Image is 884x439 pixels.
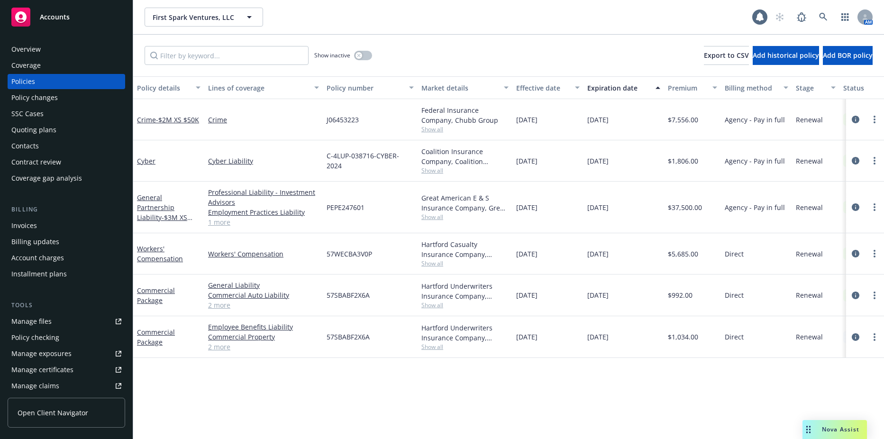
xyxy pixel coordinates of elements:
a: General Partnership Liability [137,193,187,232]
a: Manage exposures [8,346,125,361]
span: Show all [421,301,509,309]
div: Quoting plans [11,122,56,137]
span: Show inactive [314,51,350,59]
div: Hartford Underwriters Insurance Company, Hartford Insurance Group [421,323,509,343]
span: Show all [421,166,509,174]
a: Report a Bug [792,8,811,27]
a: more [869,290,880,301]
span: - $3M XS $150K [137,213,192,232]
a: Workers' Compensation [208,249,319,259]
a: Policy checking [8,330,125,345]
a: Cyber [137,156,155,165]
span: [DATE] [587,202,609,212]
button: Lines of coverage [204,76,323,99]
span: C-4LUP-038716-CYBER-2024 [327,151,414,171]
span: [DATE] [587,156,609,166]
a: Manage files [8,314,125,329]
span: J06453223 [327,115,359,125]
span: Add BOR policy [823,51,873,60]
span: Direct [725,249,744,259]
a: Coverage gap analysis [8,171,125,186]
span: Renewal [796,156,823,166]
div: Tools [8,301,125,310]
a: Commercial Package [137,328,175,347]
div: Installment plans [11,266,67,282]
div: Coalition Insurance Company, Coalition Insurance Solutions (Carrier) [421,146,509,166]
span: Direct [725,332,744,342]
span: $1,034.00 [668,332,698,342]
button: First Spark Ventures, LLC [145,8,263,27]
button: Premium [664,76,721,99]
a: circleInformation [850,290,861,301]
div: Federal Insurance Company, Chubb Group [421,105,509,125]
a: General Liability [208,280,319,290]
div: Manage exposures [11,346,72,361]
span: Agency - Pay in full [725,115,785,125]
button: Stage [792,76,839,99]
div: Hartford Underwriters Insurance Company, Hartford Insurance Group [421,281,509,301]
span: Renewal [796,249,823,259]
span: [DATE] [516,202,538,212]
input: Filter by keyword... [145,46,309,65]
span: Renewal [796,290,823,300]
span: Agency - Pay in full [725,156,785,166]
a: Employee Benefits Liability [208,322,319,332]
span: $992.00 [668,290,693,300]
div: Premium [668,83,707,93]
div: Manage certificates [11,362,73,377]
span: PEPE247601 [327,202,365,212]
a: Manage certificates [8,362,125,377]
a: Invoices [8,218,125,233]
a: Overview [8,42,125,57]
a: circleInformation [850,201,861,213]
span: [DATE] [516,156,538,166]
a: Accounts [8,4,125,30]
span: $7,556.00 [668,115,698,125]
a: Quoting plans [8,122,125,137]
div: Invoices [11,218,37,233]
span: Add historical policy [753,51,819,60]
a: Commercial Auto Liability [208,290,319,300]
a: 2 more [208,342,319,352]
button: Add BOR policy [823,46,873,65]
a: Installment plans [8,266,125,282]
a: Search [814,8,833,27]
div: Manage claims [11,378,59,393]
button: Policy details [133,76,204,99]
div: Overview [11,42,41,57]
a: 1 more [208,217,319,227]
span: Export to CSV [704,51,749,60]
a: circleInformation [850,114,861,125]
button: Effective date [512,76,583,99]
span: Show all [421,125,509,133]
div: Billing method [725,83,778,93]
button: Billing method [721,76,792,99]
span: Nova Assist [822,425,859,433]
a: SSC Cases [8,106,125,121]
div: Policy changes [11,90,58,105]
div: Coverage gap analysis [11,171,82,186]
div: Coverage [11,58,41,73]
button: Nova Assist [802,420,867,439]
span: [DATE] [516,249,538,259]
span: Renewal [796,332,823,342]
a: Start snowing [770,8,789,27]
div: Great American E & S Insurance Company, Great American Insurance Group [421,193,509,213]
span: [DATE] [516,332,538,342]
div: Policy details [137,83,190,93]
div: Policy checking [11,330,59,345]
a: Workers' Compensation [137,244,183,263]
a: Policy changes [8,90,125,105]
span: - $2M XS $50K [156,115,199,124]
div: Expiration date [587,83,650,93]
span: $5,685.00 [668,249,698,259]
span: [DATE] [587,115,609,125]
a: circleInformation [850,248,861,259]
span: Show all [421,213,509,221]
div: Billing [8,205,125,214]
a: Crime [137,115,199,124]
div: Manage files [11,314,52,329]
a: more [869,248,880,259]
span: [DATE] [587,249,609,259]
